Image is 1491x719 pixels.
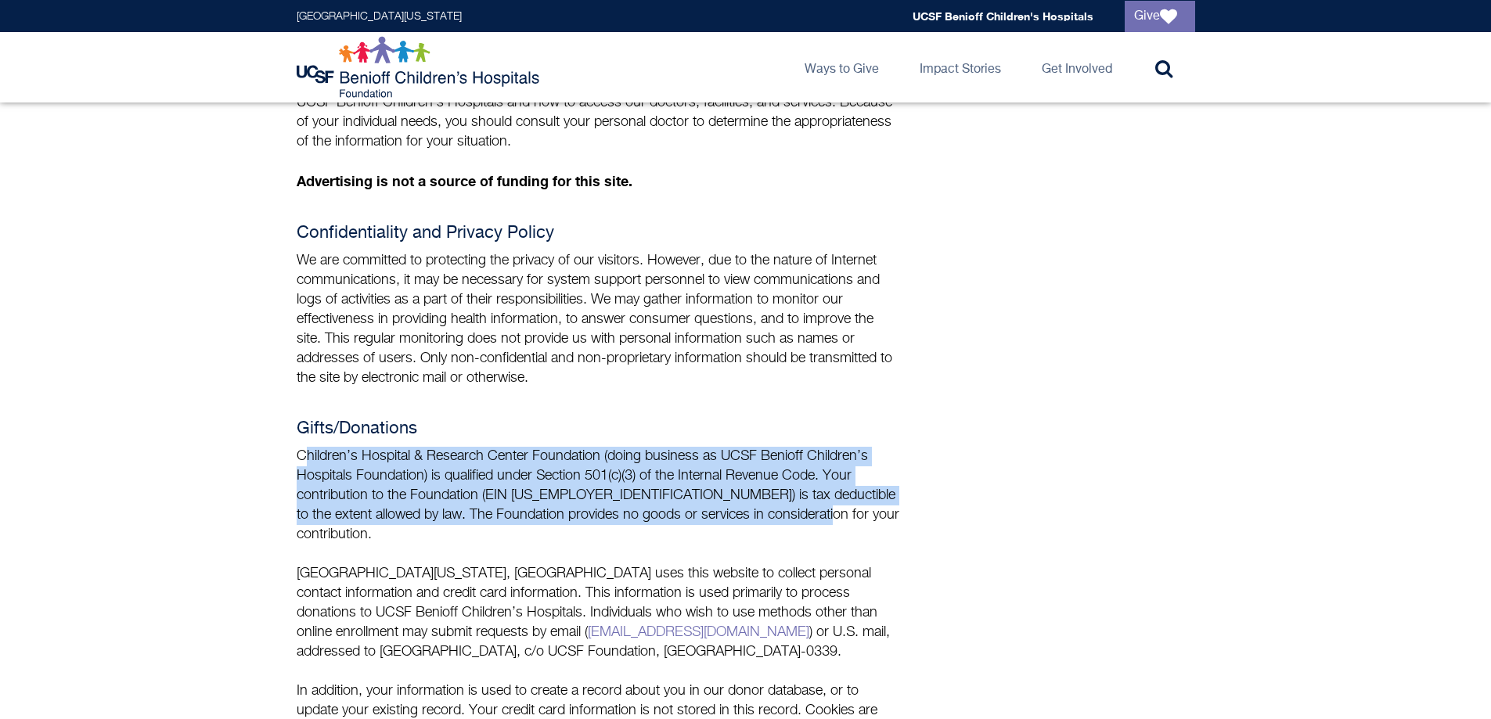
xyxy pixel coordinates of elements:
a: Get Involved [1029,32,1125,102]
p: We are committed to protecting the privacy of our visitors. However, due to the nature of Interne... [297,251,899,388]
strong: Advertising is not a source of funding for this site. [297,172,632,189]
h4: Confidentiality and Privacy Policy [297,224,899,243]
h4: Gifts/Donations [297,419,899,439]
a: Impact Stories [907,32,1014,102]
a: [EMAIL_ADDRESS][DOMAIN_NAME] [588,625,809,639]
a: Give [1125,1,1195,32]
a: Ways to Give [792,32,891,102]
p: The information on this site is for educational purposes only and is not intended as a substitute... [297,54,899,152]
p: [GEOGRAPHIC_DATA][US_STATE], [GEOGRAPHIC_DATA] uses this website to collect personal contact info... [297,564,899,662]
img: Logo for UCSF Benioff Children's Hospitals Foundation [297,36,543,99]
a: [GEOGRAPHIC_DATA][US_STATE] [297,11,462,22]
p: Children’s Hospital & Research Center Foundation (doing business as UCSF Benioff Children’s Hospi... [297,447,899,545]
a: UCSF Benioff Children's Hospitals [913,9,1093,23]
